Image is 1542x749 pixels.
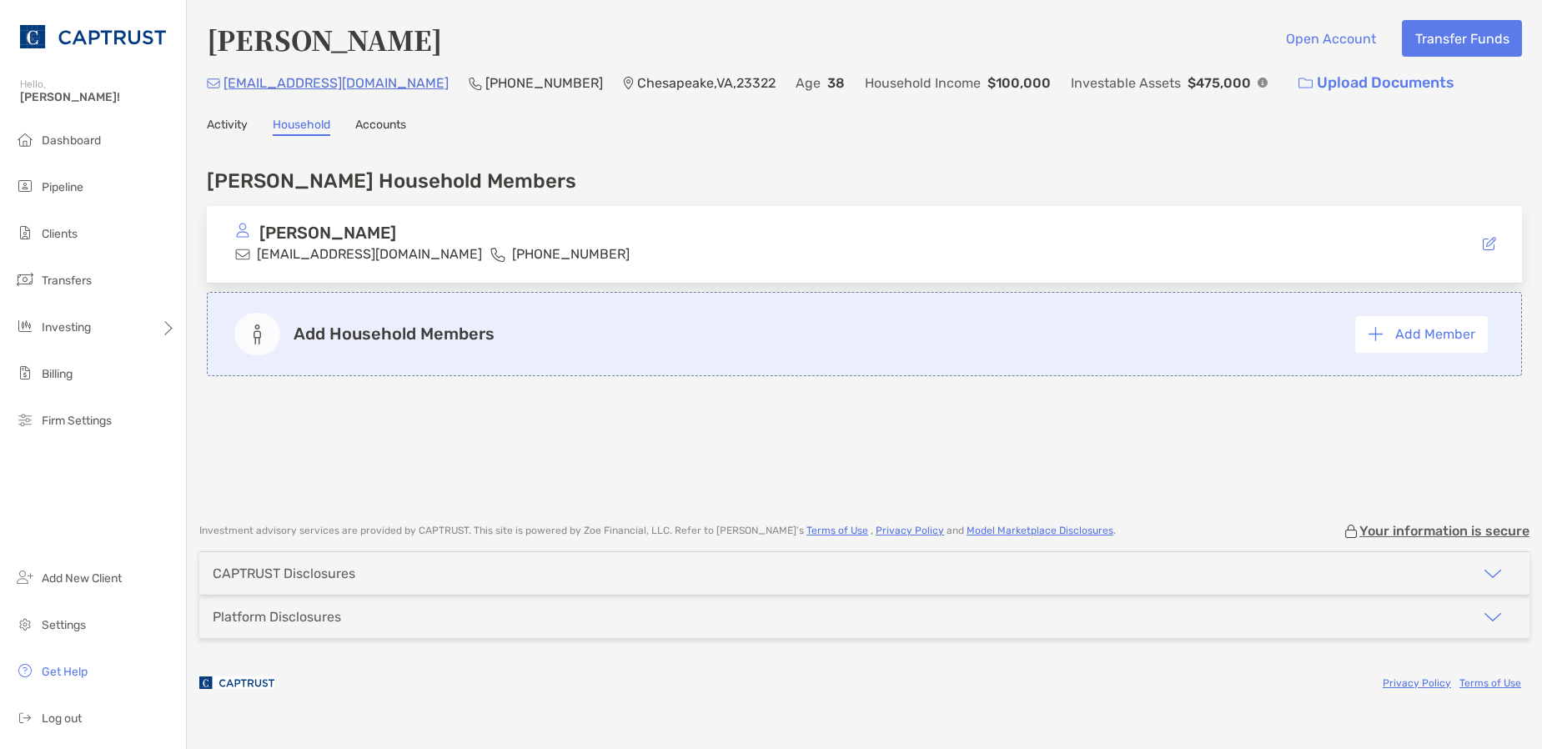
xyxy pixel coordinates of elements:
[796,73,821,93] p: Age
[1383,677,1451,689] a: Privacy Policy
[1369,327,1383,341] img: button icon
[42,133,101,148] span: Dashboard
[15,269,35,289] img: transfers icon
[1483,607,1503,627] img: icon arrow
[42,665,88,679] span: Get Help
[213,566,355,581] div: CAPTRUST Disclosures
[15,567,35,587] img: add_new_client icon
[1188,73,1251,93] p: $475,000
[235,223,250,238] img: avatar icon
[20,7,166,67] img: CAPTRUST Logo
[15,129,35,149] img: dashboard icon
[15,661,35,681] img: get-help icon
[15,176,35,196] img: pipeline icon
[512,244,630,264] p: [PHONE_NUMBER]
[207,118,248,136] a: Activity
[1288,65,1465,101] a: Upload Documents
[42,367,73,381] span: Billing
[827,73,845,93] p: 38
[623,77,634,90] img: Location Icon
[1359,523,1529,539] p: Your information is secure
[42,414,112,428] span: Firm Settings
[42,711,82,726] span: Log out
[1483,564,1503,584] img: icon arrow
[42,571,122,586] span: Add New Client
[42,180,83,194] span: Pipeline
[42,618,86,632] span: Settings
[1071,73,1181,93] p: Investable Assets
[865,73,981,93] p: Household Income
[1273,20,1389,57] button: Open Account
[876,525,944,536] a: Privacy Policy
[207,169,576,193] h4: [PERSON_NAME] Household Members
[469,77,482,90] img: Phone Icon
[42,274,92,288] span: Transfers
[213,609,341,625] div: Platform Disclosures
[273,118,330,136] a: Household
[15,410,35,430] img: firm-settings icon
[15,223,35,243] img: clients icon
[485,73,603,93] p: [PHONE_NUMBER]
[42,320,91,334] span: Investing
[294,324,495,344] p: Add Household Members
[15,707,35,727] img: logout icon
[224,73,449,93] p: [EMAIL_ADDRESS][DOMAIN_NAME]
[235,247,250,262] img: email icon
[987,73,1051,93] p: $100,000
[1298,78,1313,89] img: button icon
[355,118,406,136] a: Accounts
[207,20,442,58] h4: [PERSON_NAME]
[199,525,1116,537] p: Investment advisory services are provided by CAPTRUST . This site is powered by Zoe Financial, LL...
[1355,316,1488,353] button: Add Member
[207,78,220,88] img: Email Icon
[1258,78,1268,88] img: Info Icon
[257,244,482,264] p: [EMAIL_ADDRESS][DOMAIN_NAME]
[967,525,1113,536] a: Model Marketplace Disclosures
[42,227,78,241] span: Clients
[20,90,176,104] span: [PERSON_NAME]!
[1402,20,1522,57] button: Transfer Funds
[15,316,35,336] img: investing icon
[15,614,35,634] img: settings icon
[199,664,274,701] img: company logo
[1459,677,1521,689] a: Terms of Use
[637,73,776,93] p: Chesapeake , VA , 23322
[234,313,280,355] img: add member icon
[259,223,396,244] p: [PERSON_NAME]
[490,247,505,262] img: phone icon
[806,525,868,536] a: Terms of Use
[15,363,35,383] img: billing icon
